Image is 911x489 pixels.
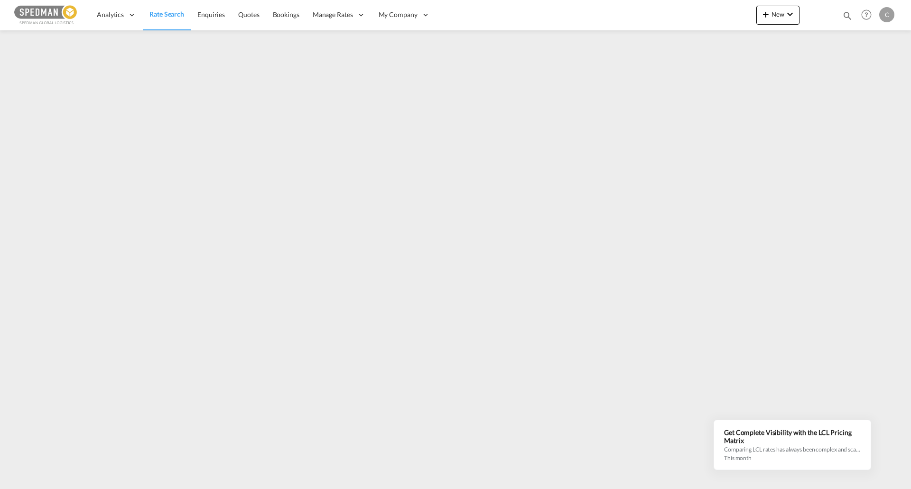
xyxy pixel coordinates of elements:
[273,10,299,18] span: Bookings
[784,9,796,20] md-icon: icon-chevron-down
[842,10,853,25] div: icon-magnify
[879,7,894,22] div: C
[756,6,799,25] button: icon-plus 400-fgNewicon-chevron-down
[14,4,78,26] img: c12ca350ff1b11efb6b291369744d907.png
[858,7,879,24] div: Help
[842,10,853,21] md-icon: icon-magnify
[760,9,772,20] md-icon: icon-plus 400-fg
[760,10,796,18] span: New
[379,10,418,19] span: My Company
[97,10,124,19] span: Analytics
[149,10,184,18] span: Rate Search
[238,10,259,18] span: Quotes
[197,10,225,18] span: Enquiries
[313,10,353,19] span: Manage Rates
[858,7,874,23] span: Help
